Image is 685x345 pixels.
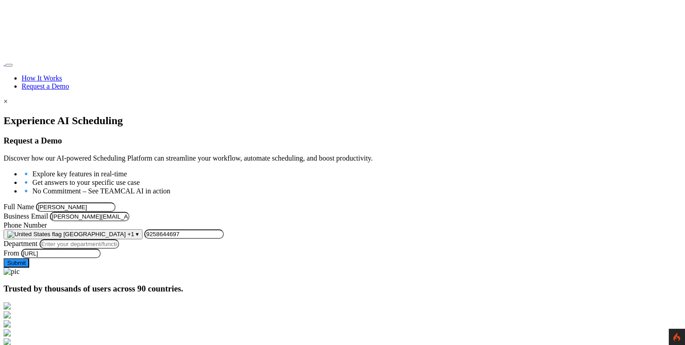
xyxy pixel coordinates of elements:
label: From [4,249,19,257]
a: How It Works [22,74,62,82]
input: Enter your email [50,212,129,221]
img: http-den-ev.de-.png [4,302,11,309]
label: Full Name [4,203,34,211]
button: Submit [4,258,29,268]
input: Enter your department/function [40,239,119,249]
img: pic [4,268,20,276]
label: Department [4,240,38,247]
div: × [4,98,681,106]
button: Toggle navigation [5,64,13,67]
span: ▾ [136,231,139,237]
h3: Request a Demo [4,136,681,146]
button: [GEOGRAPHIC_DATA] +1 ▾ [4,229,142,239]
img: United States flag [7,231,62,238]
img: https-ample.co.in-.png [4,320,11,327]
input: Name must only contain letters and spaces [36,202,116,212]
h1: Experience AI Scheduling [4,115,681,127]
p: Discover how our AI-powered Scheduling Platform can streamline your workflow, automate scheduling... [4,154,681,162]
h3: Trusted by thousands of users across 90 countries. [4,284,681,294]
label: Business Email [4,212,48,220]
span: [GEOGRAPHIC_DATA] [63,231,126,237]
label: Phone Number [4,221,47,229]
span: +1 [127,231,134,237]
li: 🔹 Get answers to your specific use case [22,178,681,187]
img: https-appsolve.com-%E2%80%931.png [4,329,11,336]
li: 🔹 No Commitment – See TEAMCAL AI in action [22,187,681,195]
li: 🔹 Explore key features in real-time [22,170,681,178]
img: http-supreme.co.in-%E2%80%931.png [4,311,11,318]
a: Request a Demo [22,82,69,90]
input: Phone number [144,229,224,239]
